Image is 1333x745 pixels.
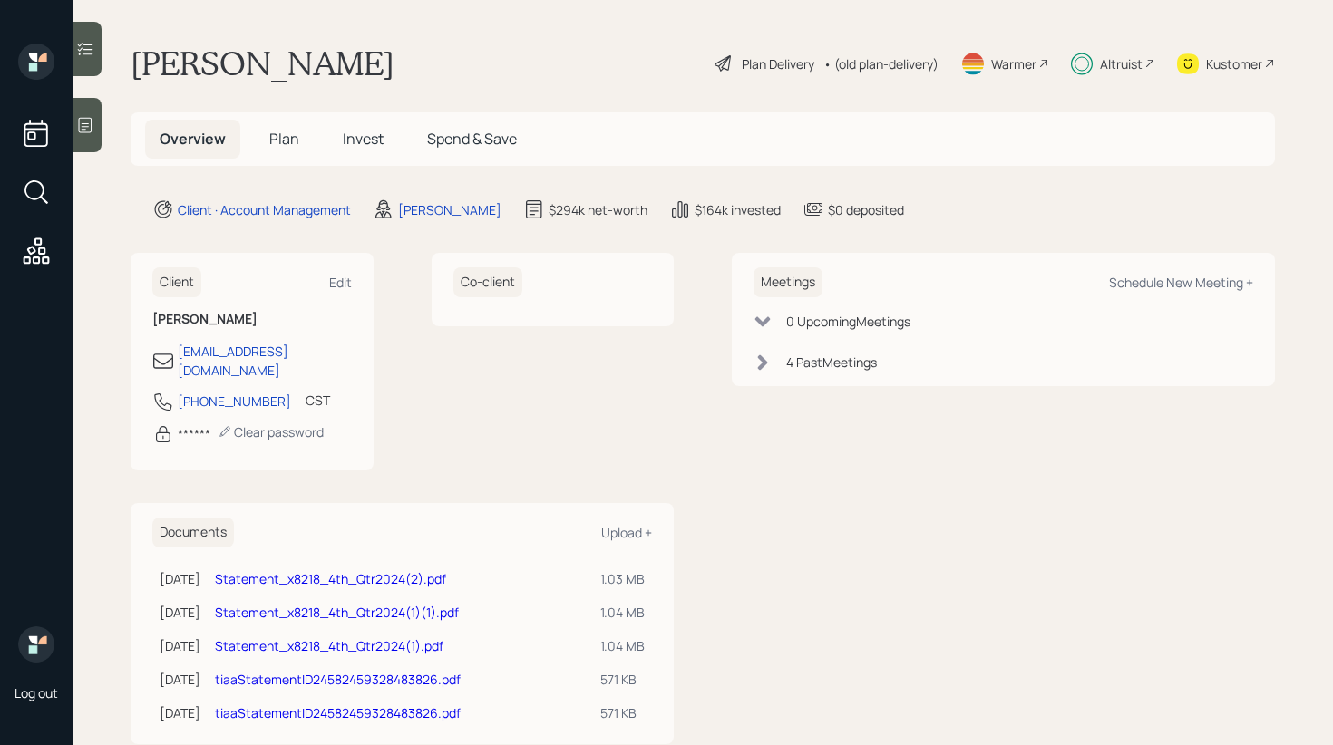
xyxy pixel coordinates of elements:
[427,129,517,149] span: Spend & Save
[215,704,461,721] a: tiaaStatementID24582459328483826.pdf
[215,671,461,688] a: tiaaStatementID24582459328483826.pdf
[600,703,645,722] div: 571 KB
[215,637,443,654] a: Statement_x8218_4th_Qtr2024(1).pdf
[152,518,234,547] h6: Documents
[160,670,200,689] div: [DATE]
[178,342,352,380] div: [EMAIL_ADDRESS][DOMAIN_NAME]
[160,129,226,149] span: Overview
[742,54,814,73] div: Plan Delivery
[600,636,645,655] div: 1.04 MB
[160,569,200,588] div: [DATE]
[178,200,351,219] div: Client · Account Management
[269,129,299,149] span: Plan
[549,200,647,219] div: $294k net-worth
[828,200,904,219] div: $0 deposited
[1206,54,1262,73] div: Kustomer
[152,267,201,297] h6: Client
[991,54,1036,73] div: Warmer
[160,603,200,622] div: [DATE]
[160,703,200,722] div: [DATE]
[754,267,822,297] h6: Meetings
[823,54,939,73] div: • (old plan-delivery)
[398,200,501,219] div: [PERSON_NAME]
[218,423,324,440] div: Clear password
[600,569,645,588] div: 1.03 MB
[215,570,446,587] a: Statement_x8218_4th_Qtr2024(2).pdf
[131,44,394,83] h1: [PERSON_NAME]
[601,524,652,541] div: Upload +
[215,604,459,621] a: Statement_x8218_4th_Qtr2024(1)(1).pdf
[306,391,330,410] div: CST
[152,312,352,327] h6: [PERSON_NAME]
[695,200,781,219] div: $164k invested
[343,129,384,149] span: Invest
[160,636,200,655] div: [DATE]
[453,267,522,297] h6: Co-client
[600,603,645,622] div: 1.04 MB
[1100,54,1143,73] div: Altruist
[786,312,910,331] div: 0 Upcoming Meeting s
[329,274,352,291] div: Edit
[600,670,645,689] div: 571 KB
[15,684,58,701] div: Log out
[18,626,54,663] img: retirable_logo.png
[786,353,877,372] div: 4 Past Meeting s
[178,392,291,411] div: [PHONE_NUMBER]
[1109,274,1253,291] div: Schedule New Meeting +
